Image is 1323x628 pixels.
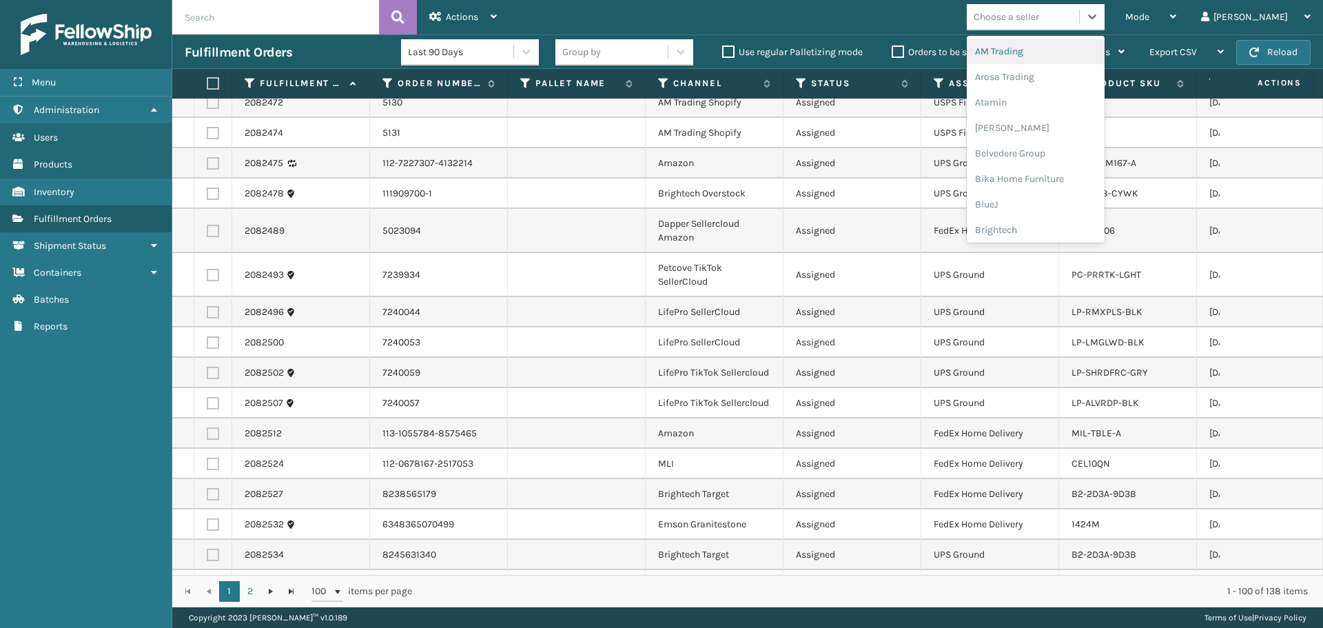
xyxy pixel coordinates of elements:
[921,388,1059,418] td: UPS Ground
[783,88,921,118] td: Assigned
[265,586,276,597] span: Go to the next page
[783,418,921,449] td: Assigned
[967,115,1105,141] div: [PERSON_NAME]
[673,77,757,90] label: Channel
[974,10,1039,24] div: Choose a seller
[1214,72,1310,94] span: Actions
[646,179,783,209] td: Brightech Overstock
[370,118,508,148] td: 5131
[245,336,284,350] a: 2082500
[646,479,783,509] td: Brightech Target
[783,297,921,327] td: Assigned
[1087,77,1170,90] label: Product SKU
[646,88,783,118] td: AM Trading Shopify
[967,166,1105,192] div: Bika Home Furniture
[646,148,783,179] td: Amazon
[370,179,508,209] td: 111909700-1
[431,585,1308,598] div: 1 - 100 of 138 items
[34,321,68,332] span: Reports
[34,132,58,143] span: Users
[783,388,921,418] td: Assigned
[921,327,1059,358] td: UPS Ground
[892,46,1025,58] label: Orders to be shipped [DATE]
[245,427,282,440] a: 2082512
[1071,269,1141,281] a: PC-PRRTK-LGHT
[370,479,508,509] td: 8238565179
[1071,488,1136,500] a: B2-2D3A-9D3B
[446,11,478,23] span: Actions
[370,540,508,570] td: 8245631340
[245,268,284,282] a: 2082493
[34,267,81,278] span: Containers
[34,104,99,116] span: Administration
[21,14,152,55] img: logo
[921,253,1059,297] td: UPS Ground
[398,77,481,90] label: Order Number
[921,148,1059,179] td: UPS Ground
[370,253,508,297] td: 7239934
[1149,46,1197,58] span: Export CSV
[1071,549,1136,560] a: B2-2D3A-9D3B
[370,88,508,118] td: 5130
[34,294,69,305] span: Batches
[967,39,1105,64] div: AM Trading
[646,253,783,297] td: Petcove TikTok SellerCloud
[286,586,297,597] span: Go to the last page
[281,581,302,602] a: Go to the last page
[783,209,921,253] td: Assigned
[1071,518,1100,530] a: 1424M
[967,141,1105,166] div: Belvedere Group
[245,187,284,201] a: 2082478
[921,479,1059,509] td: FedEx Home Delivery
[34,186,74,198] span: Inventory
[646,327,783,358] td: LifePro SellerCloud
[921,118,1059,148] td: USPS First Class Mail
[260,581,281,602] a: Go to the next page
[646,209,783,253] td: Dapper Sellercloud Amazon
[311,585,332,598] span: 100
[245,366,284,380] a: 2082502
[783,327,921,358] td: Assigned
[921,418,1059,449] td: FedEx Home Delivery
[783,449,921,479] td: Assigned
[245,457,284,471] a: 2082524
[370,570,508,614] td: 5023096
[921,449,1059,479] td: FedEx Home Delivery
[783,570,921,614] td: Assigned
[1204,607,1306,628] div: |
[245,96,283,110] a: 2082472
[408,45,515,59] div: Last 90 Days
[219,581,240,602] a: 1
[811,77,894,90] label: Status
[245,224,285,238] a: 2082489
[189,607,347,628] p: Copyright 2023 [PERSON_NAME]™ v 1.0.189
[245,518,284,531] a: 2082532
[240,581,260,602] a: 2
[370,148,508,179] td: 112-7227307-4132214
[370,509,508,540] td: 6348365070499
[949,77,1032,90] label: Assigned Carrier Service
[783,540,921,570] td: Assigned
[646,509,783,540] td: Emson Granitestone
[1254,613,1306,622] a: Privacy Policy
[967,192,1105,217] div: BlueJ
[245,487,283,501] a: 2082527
[34,159,72,170] span: Products
[921,570,1059,614] td: FedEx Home Delivery
[245,305,284,319] a: 2082496
[722,46,863,58] label: Use regular Palletizing mode
[370,327,508,358] td: 7240053
[967,64,1105,90] div: Arosa Trading
[34,240,106,252] span: Shipment Status
[1204,613,1252,622] a: Terms of Use
[646,388,783,418] td: LifePro TikTok Sellercloud
[783,118,921,148] td: Assigned
[646,449,783,479] td: MLI
[370,388,508,418] td: 7240057
[1071,306,1142,318] a: LP-RMXPLS-BLK
[646,358,783,388] td: LifePro TikTok Sellercloud
[921,179,1059,209] td: UPS Ground
[370,358,508,388] td: 7240059
[185,44,292,61] h3: Fulfillment Orders
[646,118,783,148] td: AM Trading Shopify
